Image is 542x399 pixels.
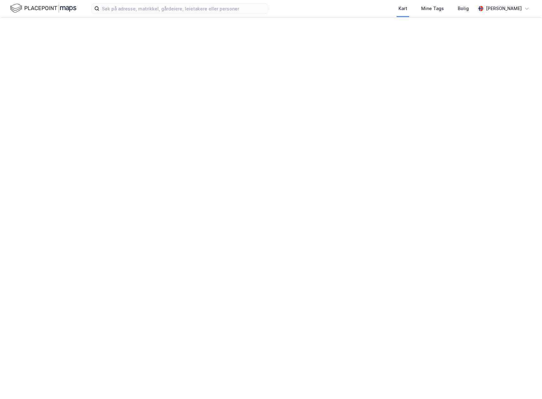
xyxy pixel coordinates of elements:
input: Søk på adresse, matrikkel, gårdeiere, leietakere eller personer [99,4,268,13]
div: Kart [398,5,407,12]
div: Bolig [458,5,469,12]
div: Mine Tags [421,5,444,12]
div: [PERSON_NAME] [486,5,522,12]
img: logo.f888ab2527a4732fd821a326f86c7f29.svg [10,3,76,14]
